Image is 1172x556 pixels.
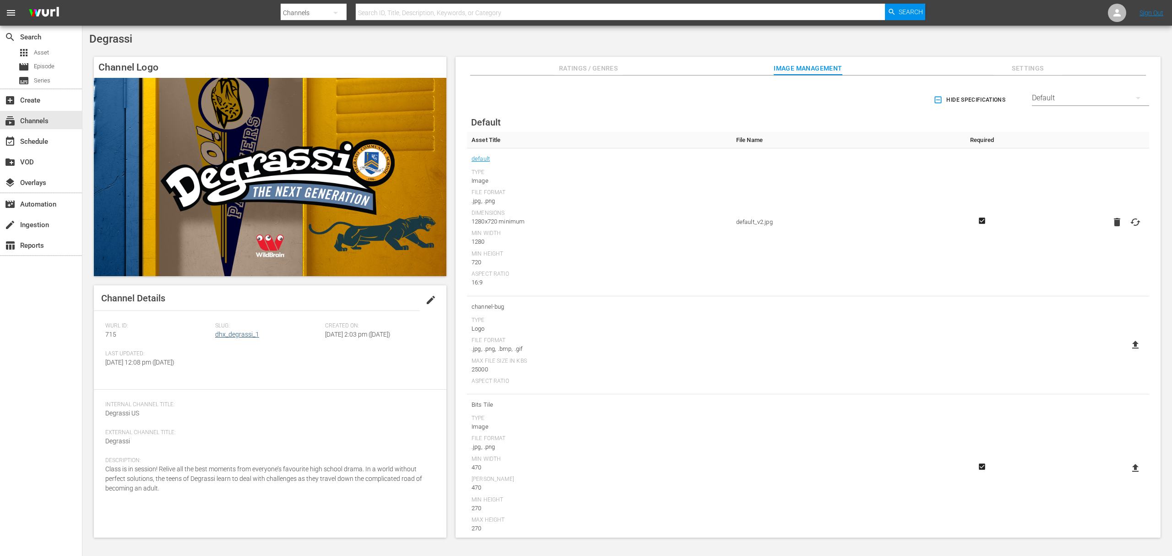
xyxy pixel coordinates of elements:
div: Type [472,415,727,422]
div: Max File Size In Kbs [472,358,727,365]
svg: Required [977,463,988,471]
span: Automation [5,199,16,210]
div: File Format [472,337,727,344]
span: Created On: [325,322,430,330]
th: File Name [732,132,955,148]
span: Class is in session! Relive all the best moments from everyone’s favourite high school drama. In ... [105,465,422,492]
div: Aspect Ratio [472,271,727,278]
span: Ingestion [5,219,16,230]
span: Asset [34,48,49,57]
div: .jpg, .png, .bmp, .gif [472,344,727,354]
span: Episode [34,62,54,71]
div: 16:9 [472,278,727,287]
span: Series [34,76,50,85]
span: menu [5,7,16,18]
span: 715 [105,331,116,338]
div: 1280x720 minimum [472,217,727,226]
div: Min Width [472,456,727,463]
span: Series [18,75,29,86]
div: Dimensions [472,210,727,217]
button: Hide Specifications [932,87,1009,113]
span: edit [425,294,436,305]
div: 1280 [472,237,727,246]
h4: Channel Logo [94,57,446,78]
span: Search [5,32,16,43]
div: 470 [472,463,727,472]
span: Degrassi [89,33,132,45]
span: Bits Tile [472,399,727,411]
span: [DATE] 2:03 pm ([DATE]) [325,331,391,338]
span: Ratings / Genres [554,63,623,74]
div: [PERSON_NAME] [472,476,727,483]
span: Degrassi [105,437,130,445]
td: default_v2.jpg [732,148,955,296]
span: Asset [18,47,29,58]
span: Reports [5,240,16,251]
span: Degrassi US [105,409,139,417]
div: Type [472,317,727,324]
span: External Channel Title: [105,429,430,436]
span: Hide Specifications [935,95,1005,105]
div: 720 [472,258,727,267]
span: Create [5,95,16,106]
span: Slug: [215,322,320,330]
span: Wurl ID: [105,322,211,330]
span: Image Management [774,63,842,74]
span: Description: [105,457,430,464]
span: Schedule [5,136,16,147]
a: dhx_degrassi_1 [215,331,259,338]
span: Channels [5,115,16,126]
a: Sign Out [1139,9,1163,16]
span: Episode [18,61,29,72]
span: Channel Details [101,293,165,304]
div: Logo [472,324,727,333]
div: 25000 [472,365,727,374]
div: 270 [472,504,727,513]
span: channel-bug [472,301,727,313]
div: 270 [472,524,727,533]
div: Min Width [472,230,727,237]
a: default [472,153,490,165]
div: 470 [472,483,727,492]
div: Aspect Ratio [472,378,727,385]
th: Required [954,132,1010,148]
span: VOD [5,157,16,168]
div: Min Height [472,251,727,258]
span: Internal Channel Title: [105,401,430,409]
div: Min Height [472,496,727,504]
div: .jpg, .png [472,442,727,452]
div: .jpg, .png [472,196,727,206]
div: Image [472,422,727,431]
th: Asset Title [467,132,732,148]
div: Type [472,169,727,176]
div: File Format [472,189,727,196]
button: edit [420,289,442,311]
span: Overlays [5,177,16,188]
span: Settings [993,63,1062,74]
img: Degrassi [94,78,446,276]
div: Default [1032,85,1149,111]
span: Default [471,117,501,128]
span: [DATE] 12:08 pm ([DATE]) [105,359,174,366]
img: ans4CAIJ8jUAAAAAAAAAAAAAAAAAAAAAAAAgQb4GAAAAAAAAAAAAAAAAAAAAAAAAJMjXAAAAAAAAAAAAAAAAAAAAAAAAgAT5G... [22,2,66,24]
div: Image [472,176,727,185]
svg: Required [977,217,988,225]
div: File Format [472,435,727,442]
span: Last Updated: [105,350,211,358]
div: Max Height [472,517,727,524]
button: Search [885,4,925,20]
span: Search [899,4,923,20]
